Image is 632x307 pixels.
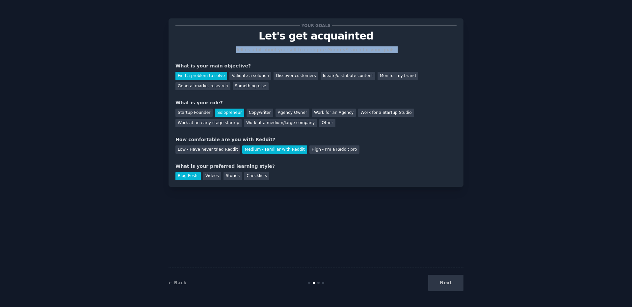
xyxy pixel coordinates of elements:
[242,145,307,154] div: Medium - Familiar with Reddit
[312,109,356,117] div: Work for an Agency
[233,46,399,53] p: Tell us a bit about yourself to configure GummySearch for your goals.
[229,72,271,80] div: Validate a solution
[319,119,335,127] div: Other
[175,109,213,117] div: Startup Founder
[300,22,332,29] span: Your goals
[175,119,242,127] div: Work at an early stage startup
[175,163,457,170] div: What is your preferred learning style?
[175,172,201,180] div: Blog Posts
[244,119,317,127] div: Work at a medium/large company
[169,280,186,285] a: ← Back
[321,72,375,80] div: Ideate/distribute content
[244,172,269,180] div: Checklists
[274,72,318,80] div: Discover customers
[358,109,414,117] div: Work for a Startup Studio
[276,109,309,117] div: Agency Owner
[175,82,230,90] div: General market research
[175,145,240,154] div: Low - Have never tried Reddit
[309,145,359,154] div: High - I'm a Reddit pro
[175,63,457,69] div: What is your main objective?
[215,109,244,117] div: Solopreneur
[175,30,457,42] p: Let's get acquainted
[203,172,221,180] div: Videos
[233,82,269,90] div: Something else
[175,99,457,106] div: What is your role?
[224,172,242,180] div: Stories
[247,109,273,117] div: Copywriter
[175,72,227,80] div: Find a problem to solve
[378,72,418,80] div: Monitor my brand
[175,136,457,143] div: How comfortable are you with Reddit?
